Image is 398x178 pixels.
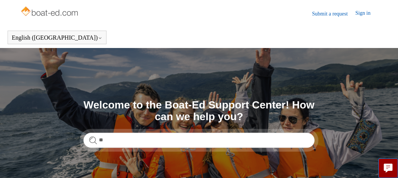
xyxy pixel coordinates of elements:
[12,34,102,41] button: English ([GEOGRAPHIC_DATA])
[312,10,355,18] a: Submit a request
[355,9,378,18] a: Sign in
[20,5,80,20] img: Boat-Ed Help Center home page
[378,158,398,178] button: Live chat
[83,99,315,123] h1: Welcome to the Boat-Ed Support Center! How can we help you?
[83,133,315,148] input: Search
